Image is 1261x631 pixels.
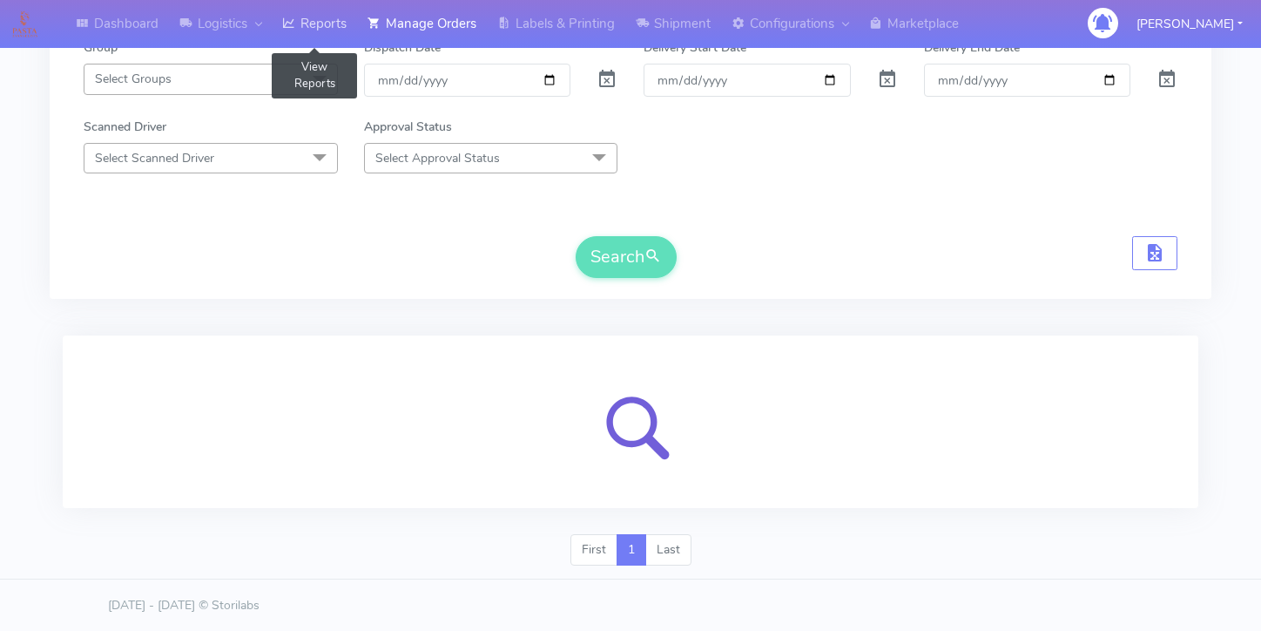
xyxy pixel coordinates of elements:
[95,71,172,87] span: Select Groups
[924,38,1020,57] label: Delivery End Date
[576,236,677,278] button: Search
[84,118,166,136] label: Scanned Driver
[644,38,746,57] label: Delivery Start Date
[364,118,452,136] label: Approval Status
[565,356,696,487] img: search-loader.svg
[95,150,214,166] span: Select Scanned Driver
[364,38,441,57] label: Dispatch Date
[1123,6,1256,42] button: [PERSON_NAME]
[84,38,118,57] label: Group
[617,534,646,566] a: 1
[375,150,500,166] span: Select Approval Status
